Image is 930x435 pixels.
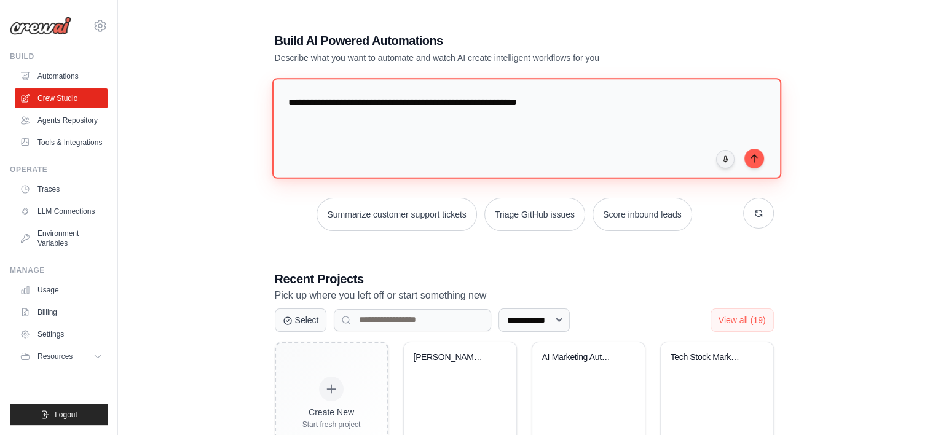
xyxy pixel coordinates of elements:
[10,265,108,275] div: Manage
[275,52,688,64] p: Describe what you want to automate and watch AI create intelligent workflows for you
[37,351,73,361] span: Resources
[743,198,774,229] button: Get new suggestions
[484,198,585,231] button: Triage GitHub issues
[593,198,692,231] button: Score inbound leads
[302,420,361,429] div: Start fresh project
[15,324,108,344] a: Settings
[15,302,108,322] a: Billing
[711,308,774,332] button: View all (19)
[15,347,108,366] button: Resources
[275,270,774,288] h3: Recent Projects
[275,288,774,304] p: Pick up where you left off or start something new
[317,198,476,231] button: Summarize customer support tickets
[15,88,108,108] a: Crew Studio
[716,150,735,168] button: Click to speak your automation idea
[10,17,71,35] img: Logo
[10,165,108,174] div: Operate
[15,280,108,300] a: Usage
[542,352,617,363] div: AI Marketing Automation System
[15,202,108,221] a: LLM Connections
[15,133,108,152] a: Tools & Integrations
[302,406,361,418] div: Create New
[414,352,488,363] div: Phan Tich Va Bao Cao Thi Truong Chung Khoan Cong Nghe
[10,404,108,425] button: Logout
[55,410,77,420] span: Logout
[719,315,766,325] span: View all (19)
[15,179,108,199] a: Traces
[671,352,745,363] div: Tech Stock Market Analysis & Email Automation
[15,66,108,86] a: Automations
[15,224,108,253] a: Environment Variables
[10,52,108,61] div: Build
[275,32,688,49] h1: Build AI Powered Automations
[15,111,108,130] a: Agents Repository
[275,308,327,332] button: Select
